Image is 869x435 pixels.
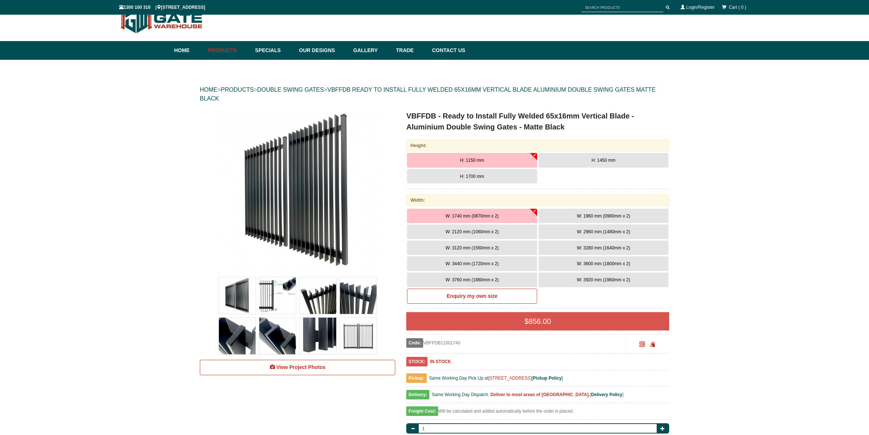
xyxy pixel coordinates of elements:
[488,376,532,381] a: [STREET_ADDRESS]
[539,256,668,271] button: W: 3600 mm (1800mm x 2)
[577,245,630,251] span: W: 3280 mm (1640mm x 2)
[406,407,669,420] div: Will be calculated and added automatically before the order is placed.
[591,392,622,397] a: Delivery Policy
[577,261,630,266] span: W: 3600 mm (1800mm x 2)
[119,5,205,10] span: 1300 100 310 | [STREET_ADDRESS]
[406,357,428,366] span: STOCK:
[577,229,630,234] span: W: 2960 mm (1480mm x 2)
[259,277,296,314] img: VBFFDB - Ready to Install Fully Welded 65x16mm Vertical Blade - Aluminium Double Swing Gates - Ma...
[533,376,562,381] a: Pickup Policy
[340,277,377,314] img: VBFFDB - Ready to Install Fully Welded 65x16mm Vertical Blade - Aluminium Double Swing Gates - Ma...
[445,245,499,251] span: W: 3120 mm (1560mm x 2)
[200,360,395,375] a: View Project Photos
[407,289,537,304] a: Enquiry my own size
[259,318,296,354] img: VBFFDB - Ready to Install Fully Welded 65x16mm Vertical Blade - Aluminium Double Swing Gates - Ma...
[406,406,438,416] span: Freight Cost:
[407,241,537,255] button: W: 3120 mm (1560mm x 2)
[340,318,377,354] img: VBFFDB - Ready to Install Fully Welded 65x16mm Vertical Blade - Aluminium Double Swing Gates - Ma...
[445,277,499,282] span: W: 3760 mm (1880mm x 2)
[406,373,426,383] span: Pickup:
[217,110,378,272] img: VBFFDB - Ready to Install Fully Welded 65x16mm Vertical Blade - Aluminium Double Swing Gates - Ma...
[539,241,668,255] button: W: 3280 mm (1640mm x 2)
[529,317,551,325] span: 856.00
[221,87,254,93] a: PRODUCTS
[582,3,663,12] input: SEARCH PRODUCTS
[729,5,746,10] span: Cart ( 0 )
[577,277,630,282] span: W: 3920 mm (1960mm x 2)
[406,194,669,206] div: Width:
[407,209,537,223] button: W: 1740 mm (0870mm x 2)
[392,41,428,60] a: Trade
[407,273,537,287] button: W: 3760 mm (1880mm x 2)
[407,153,537,168] button: H: 1150 mm
[406,390,429,399] span: Delivery:
[639,343,645,348] a: Click to enlarge and scan to share.
[407,169,537,184] button: H: 1700 mm
[257,87,324,93] a: DOUBLE SWING GATES
[539,224,668,239] button: W: 2960 mm (1480mm x 2)
[200,78,669,110] div: > > >
[174,41,204,60] a: Home
[119,4,205,37] img: Gate Warehouse
[406,110,669,132] h1: VBFFDB - Ready to Install Fully Welded 65x16mm Vertical Blade - Aluminium Double Swing Gates - Ma...
[406,338,625,348] div: VBFFDB11501740
[219,277,256,314] img: VBFFDB - Ready to Install Fully Welded 65x16mm Vertical Blade - Aluminium Double Swing Gates - Ma...
[300,318,336,354] img: VBFFDB - Ready to Install Fully Welded 65x16mm Vertical Blade - Aluminium Double Swing Gates - Ma...
[219,318,256,354] img: VBFFDB - Ready to Install Fully Welded 65x16mm Vertical Blade - Aluminium Double Swing Gates - Ma...
[650,342,655,347] span: Click to copy the URL
[296,41,350,60] a: Our Designs
[429,376,563,381] span: Same Working Day Pick Up at [ ]
[252,41,296,60] a: Specials
[445,213,499,219] span: W: 1740 mm (0870mm x 2)
[428,41,465,60] a: Contact Us
[591,158,615,163] span: H: 1450 mm
[430,359,451,364] b: IN STOCK
[460,174,484,179] span: H: 1700 mm
[300,277,336,314] img: VBFFDB - Ready to Install Fully Welded 65x16mm Vertical Blade - Aluminium Double Swing Gates - Ma...
[204,41,252,60] a: Products
[491,392,590,397] b: Deliver to most areas of [GEOGRAPHIC_DATA].
[686,5,715,10] a: Login/Register
[577,213,630,219] span: W: 1960 mm (0980mm x 2)
[447,293,497,299] b: Enquiry my own size
[406,312,669,330] div: $
[460,158,484,163] span: H: 1150 mm
[276,364,325,370] span: View Project Photos
[432,392,489,397] span: Same Working Day Dispatch.
[406,140,669,151] div: Height:
[407,224,537,239] button: W: 2120 mm (1060mm x 2)
[406,338,423,348] span: Code:
[445,261,499,266] span: W: 3440 mm (1720mm x 2)
[200,87,656,102] a: VBFFDB READY TO INSTALL FULLY WELDED 65X16MM VERTICAL BLADE ALUMINIUM DOUBLE SWING GATES MATTE BLACK
[201,110,395,272] a: VBFFDB - Ready to Install Fully Welded 65x16mm Vertical Blade - Aluminium Double Swing Gates - Ma...
[445,229,499,234] span: W: 2120 mm (1060mm x 2)
[200,87,217,93] a: HOME
[407,256,537,271] button: W: 3440 mm (1720mm x 2)
[539,209,668,223] button: W: 1960 mm (0980mm x 2)
[406,390,669,403] div: [ ]
[539,153,668,168] button: H: 1450 mm
[539,273,668,287] button: W: 3920 mm (1960mm x 2)
[350,41,392,60] a: Gallery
